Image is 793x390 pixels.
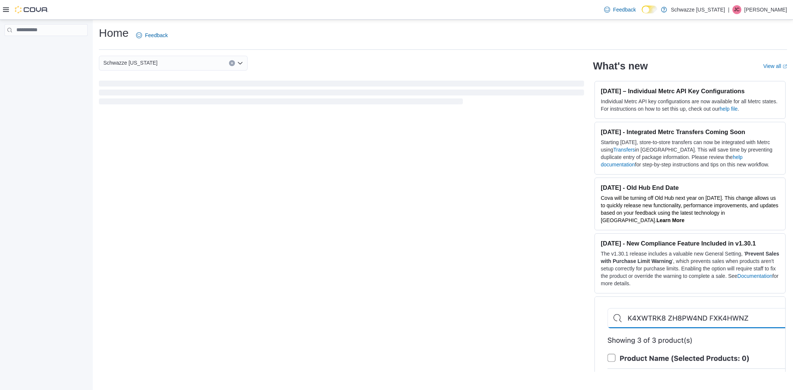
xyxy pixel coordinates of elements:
[15,6,48,13] img: Cova
[601,139,779,168] p: Starting [DATE], store-to-store transfers can now be integrated with Metrc using in [GEOGRAPHIC_D...
[99,26,129,40] h1: Home
[657,217,684,223] a: Learn More
[763,63,787,69] a: View allExternal link
[744,5,787,14] p: [PERSON_NAME]
[601,128,779,136] h3: [DATE] - Integrated Metrc Transfers Coming Soon
[671,5,725,14] p: Schwazze [US_STATE]
[732,5,741,14] div: Justin Cleer
[601,251,779,264] strong: Prevent Sales with Purchase Limit Warning
[103,58,158,67] span: Schwazze [US_STATE]
[237,60,243,66] button: Open list of options
[4,38,88,55] nav: Complex example
[133,28,171,43] a: Feedback
[601,154,742,168] a: help documentation
[601,195,779,223] span: Cova will be turning off Old Hub next year on [DATE]. This change allows us to quickly release ne...
[642,6,657,13] input: Dark Mode
[601,250,779,287] p: The v1.30.1 release includes a valuable new General Setting, ' ', which prevents sales when produ...
[145,32,168,39] span: Feedback
[601,98,779,113] p: Individual Metrc API key configurations are now available for all Metrc states. For instructions ...
[734,5,740,14] span: JC
[601,2,639,17] a: Feedback
[613,6,636,13] span: Feedback
[601,184,779,191] h3: [DATE] - Old Hub End Date
[783,64,787,69] svg: External link
[737,273,772,279] a: Documentation
[99,82,584,106] span: Loading
[728,5,729,14] p: |
[601,87,779,95] h3: [DATE] – Individual Metrc API Key Configurations
[593,60,648,72] h2: What's new
[229,60,235,66] button: Clear input
[613,147,635,153] a: Transfers
[720,106,738,112] a: help file
[601,240,779,247] h3: [DATE] - New Compliance Feature Included in v1.30.1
